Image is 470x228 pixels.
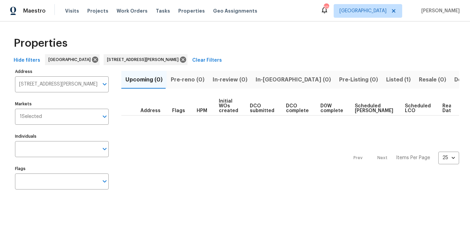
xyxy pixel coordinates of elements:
[140,108,161,113] span: Address
[48,56,93,63] span: [GEOGRAPHIC_DATA]
[100,177,109,186] button: Open
[14,40,67,47] span: Properties
[324,4,329,11] div: 100
[15,70,109,74] label: Address
[339,7,386,14] span: [GEOGRAPHIC_DATA]
[442,104,457,113] span: Ready Date
[219,99,238,113] span: Initial WOs created
[65,7,79,14] span: Visits
[386,75,411,85] span: Listed (1)
[339,75,378,85] span: Pre-Listing (0)
[104,54,187,65] div: [STREET_ADDRESS][PERSON_NAME]
[189,54,225,67] button: Clear Filters
[320,104,343,113] span: D0W complete
[107,56,181,63] span: [STREET_ADDRESS][PERSON_NAME]
[11,54,43,67] button: Hide filters
[197,108,207,113] span: HPM
[213,75,247,85] span: In-review (0)
[405,104,431,113] span: Scheduled LCO
[419,75,446,85] span: Resale (0)
[347,120,459,196] nav: Pagination Navigation
[100,144,109,154] button: Open
[355,104,393,113] span: Scheduled [PERSON_NAME]
[100,112,109,121] button: Open
[172,108,185,113] span: Flags
[419,7,460,14] span: [PERSON_NAME]
[15,167,109,171] label: Flags
[192,56,222,65] span: Clear Filters
[87,7,108,14] span: Projects
[156,9,170,13] span: Tasks
[396,154,430,161] p: Items Per Page
[286,104,309,113] span: DCO complete
[15,102,109,106] label: Markets
[20,114,42,120] span: 1 Selected
[117,7,148,14] span: Work Orders
[250,104,274,113] span: DCO submitted
[23,7,46,14] span: Maestro
[14,56,40,65] span: Hide filters
[438,149,459,167] div: 25
[213,7,257,14] span: Geo Assignments
[100,79,109,89] button: Open
[171,75,204,85] span: Pre-reno (0)
[15,134,109,138] label: Individuals
[256,75,331,85] span: In-[GEOGRAPHIC_DATA] (0)
[178,7,205,14] span: Properties
[125,75,163,85] span: Upcoming (0)
[45,54,100,65] div: [GEOGRAPHIC_DATA]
